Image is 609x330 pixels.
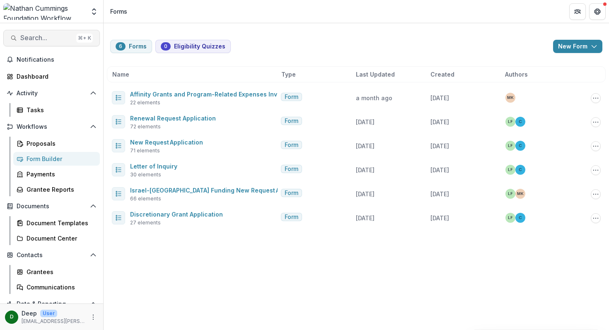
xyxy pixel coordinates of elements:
[27,139,93,148] div: Proposals
[130,171,161,178] span: 30 elements
[130,211,223,218] a: Discretionary Grant Application
[430,142,449,149] span: [DATE]
[27,234,93,243] div: Document Center
[164,43,167,49] span: 0
[13,280,100,294] a: Communications
[508,168,513,172] div: Lucy Fey
[508,192,513,196] div: Lucy Fey
[553,40,602,53] button: New Form
[430,214,449,222] span: [DATE]
[20,34,73,42] span: Search...
[285,214,298,221] span: Form
[27,219,93,227] div: Document Templates
[591,165,601,175] button: Options
[88,3,100,20] button: Open entity switcher
[285,190,298,197] span: Form
[13,231,100,245] a: Document Center
[13,137,100,150] a: Proposals
[88,312,98,322] button: More
[430,166,449,173] span: [DATE]
[110,40,152,53] button: Forms
[27,154,93,163] div: Form Builder
[356,142,375,149] span: [DATE]
[356,118,375,125] span: [DATE]
[17,72,93,81] div: Dashboard
[27,267,93,276] div: Grantees
[285,166,298,173] span: Form
[130,187,309,194] a: Israel-[GEOGRAPHIC_DATA] Funding New Request Application
[285,118,298,125] span: Form
[40,310,57,317] p: User
[119,43,122,49] span: 6
[591,141,601,151] button: Options
[519,216,522,220] div: Chindaly
[508,144,513,148] div: Lucy Fey
[430,118,449,125] span: [DATE]
[281,70,296,79] span: Type
[3,248,100,262] button: Open Contacts
[13,103,100,117] a: Tasks
[17,90,87,97] span: Activity
[107,5,130,17] nav: breadcrumb
[155,40,231,53] button: Eligibility Quizzes
[13,265,100,279] a: Grantees
[130,99,160,106] span: 22 elements
[3,297,100,311] button: Open Data & Reporting
[3,30,100,46] button: Search...
[3,120,100,133] button: Open Workflows
[285,142,298,149] span: Form
[508,216,513,220] div: Lucy Fey
[430,70,454,79] span: Created
[3,53,100,66] button: Notifications
[130,91,316,98] a: Affinity Grants and Program-Related Expenses Invoice Request
[356,94,392,101] span: a month ago
[17,56,97,63] span: Notifications
[569,3,586,20] button: Partners
[130,163,177,170] a: Letter of Inquiry
[591,93,601,103] button: Options
[130,123,161,130] span: 72 elements
[589,3,606,20] button: Get Help
[13,152,100,166] a: Form Builder
[356,166,375,173] span: [DATE]
[110,7,127,16] div: Forms
[130,195,161,202] span: 66 elements
[27,283,93,291] div: Communications
[76,34,93,43] div: ⌘ + K
[430,190,449,198] span: [DATE]
[13,183,100,196] a: Grantee Reports
[285,94,298,101] span: Form
[591,213,601,223] button: Options
[3,200,100,213] button: Open Documents
[17,203,87,210] span: Documents
[130,115,216,122] a: Renewal Request Application
[27,106,93,114] div: Tasks
[519,168,522,172] div: Chindaly
[430,94,449,101] span: [DATE]
[519,144,522,148] div: Chindaly
[3,87,100,100] button: Open Activity
[130,147,160,154] span: 71 elements
[22,318,85,325] p: [EMAIL_ADDRESS][PERSON_NAME][DOMAIN_NAME]
[3,70,100,83] a: Dashboard
[517,192,524,196] div: Maya Kuppermann
[505,70,528,79] span: Authors
[519,120,522,124] div: Chindaly
[112,70,129,79] span: Name
[17,123,87,130] span: Workflows
[13,216,100,230] a: Document Templates
[356,190,375,198] span: [DATE]
[27,170,93,178] div: Payments
[17,301,87,308] span: Data & Reporting
[10,314,14,320] div: Deep
[356,70,395,79] span: Last Updated
[27,185,93,194] div: Grantee Reports
[508,120,513,124] div: Lucy Fey
[507,96,514,100] div: Maya Kuppermann
[591,189,601,199] button: Options
[22,309,37,318] p: Deep
[591,117,601,127] button: Options
[356,214,375,222] span: [DATE]
[13,167,100,181] a: Payments
[17,252,87,259] span: Contacts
